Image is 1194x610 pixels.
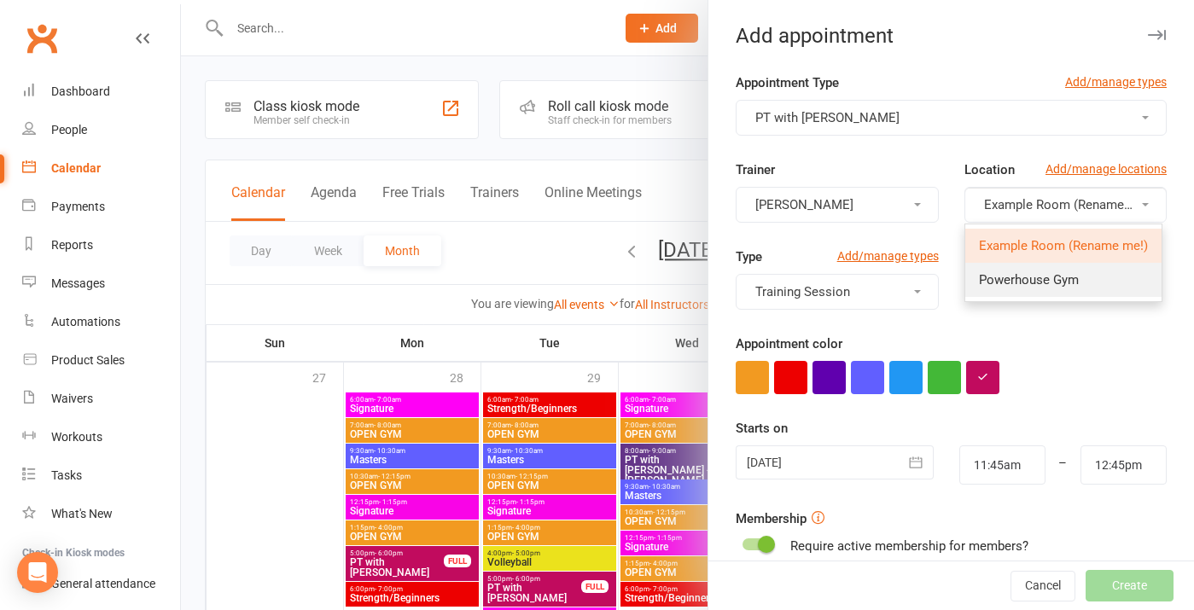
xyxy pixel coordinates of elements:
label: Location [964,160,1015,180]
label: Type [736,247,762,267]
label: Membership [736,508,807,529]
div: Add appointment [708,24,1194,48]
a: Powerhouse Gym [965,263,1162,297]
button: [PERSON_NAME] [736,187,938,223]
div: Waivers [51,392,93,405]
a: General attendance kiosk mode [22,565,180,603]
a: People [22,111,180,149]
button: Example Room (Rename me!) [964,187,1167,223]
span: PT with [PERSON_NAME] [755,110,900,125]
span: Example Room (Rename me!) [979,238,1148,253]
div: Workouts [51,430,102,444]
a: Product Sales [22,341,180,380]
div: General attendance [51,577,155,590]
div: Automations [51,315,120,328]
div: Open Intercom Messenger [17,552,58,593]
a: Tasks [22,456,180,495]
button: PT with [PERSON_NAME] [736,100,1167,136]
button: Cancel [1011,571,1075,601]
a: Payments [22,188,180,226]
a: Clubworx [20,17,63,60]
span: Training Session [755,284,850,299]
a: Dashboard [22,73,180,111]
a: What's New [22,495,180,533]
a: Reports [22,226,180,264]
label: Appointment Type [736,73,839,93]
span: Powerhouse Gym [979,272,1079,288]
a: Messages [22,264,180,303]
div: People [51,123,87,137]
div: Require active membership for members? [790,536,1028,556]
a: Calendar [22,149,180,188]
label: Trainer [736,160,775,180]
a: Example Room (Rename me!) [965,229,1162,263]
div: Calendar [51,161,101,175]
div: Payments [51,200,105,213]
a: Waivers [22,380,180,418]
a: Add/manage types [837,247,939,265]
a: Automations [22,303,180,341]
button: Training Session [736,274,938,310]
div: Tasks [51,468,82,482]
div: – [1045,445,1081,485]
span: [PERSON_NAME] [755,197,853,212]
a: Add/manage locations [1045,160,1167,178]
label: Starts on [736,418,788,439]
span: Example Room (Rename me!) [984,197,1153,212]
div: Dashboard [51,84,110,98]
div: Reports [51,238,93,252]
a: Workouts [22,418,180,456]
a: Add/manage types [1065,73,1167,91]
div: Messages [51,276,105,290]
label: Appointment color [736,334,842,354]
div: Product Sales [51,353,125,367]
div: What's New [51,507,113,520]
